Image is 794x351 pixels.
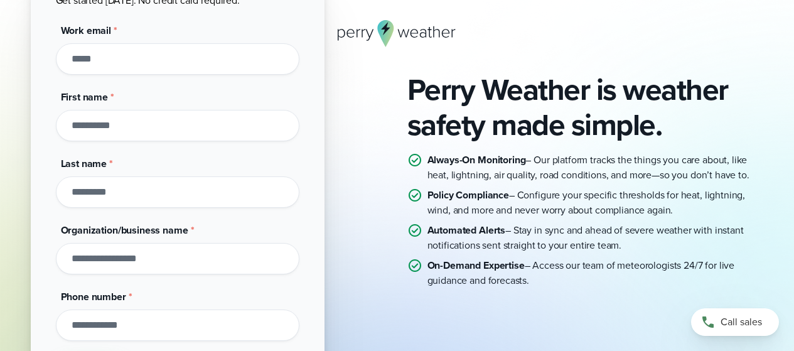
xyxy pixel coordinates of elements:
[427,223,764,253] p: – Stay in sync and ahead of severe weather with instant notifications sent straight to your entir...
[427,223,506,237] strong: Automated Alerts
[407,72,764,143] h2: Perry Weather is weather safety made simple.
[427,188,509,202] strong: Policy Compliance
[61,223,188,237] span: Organization/business name
[61,289,126,304] span: Phone number
[427,258,764,288] p: – Access our team of meteorologists 24/7 for live guidance and forecasts.
[427,258,525,273] strong: On-Demand Expertise
[61,90,108,104] span: First name
[721,315,762,330] span: Call sales
[61,156,107,171] span: Last name
[427,153,526,167] strong: Always-On Monitoring
[427,153,764,183] p: – Our platform tracks the things you care about, like heat, lightning, air quality, road conditio...
[427,188,764,218] p: – Configure your specific thresholds for heat, lightning, wind, and more and never worry about co...
[691,308,779,336] a: Call sales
